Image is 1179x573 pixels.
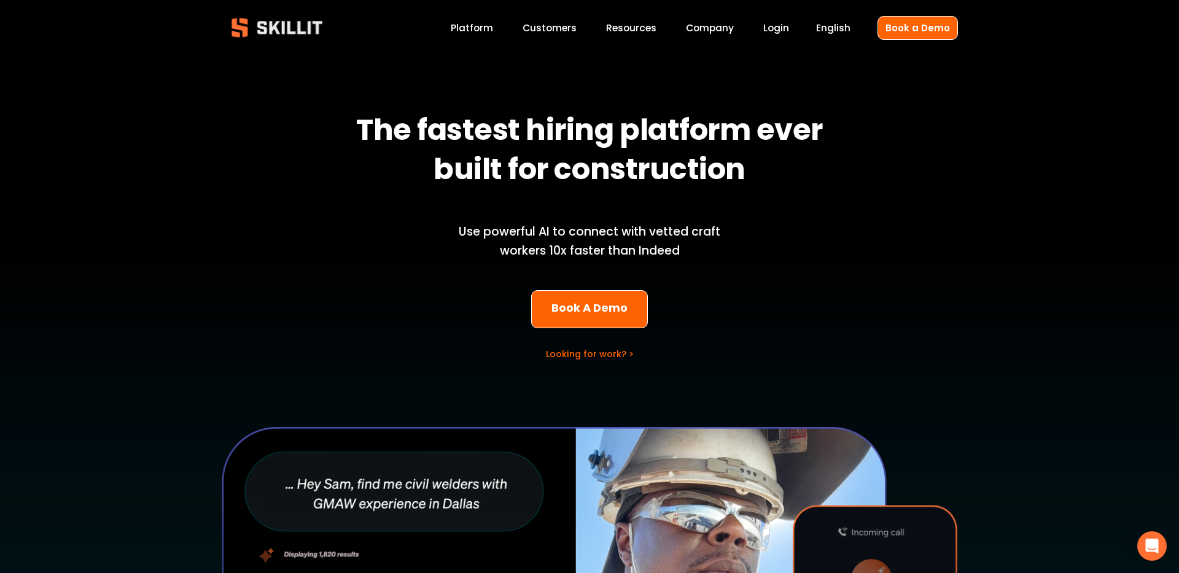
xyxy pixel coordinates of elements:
a: Company [686,20,734,36]
a: Login [763,20,789,36]
div: Open Intercom Messenger [1137,531,1167,561]
span: Resources [606,21,656,35]
span: English [816,21,850,35]
p: Use powerful AI to connect with vetted craft workers 10x faster than Indeed [438,223,741,260]
img: Skillit [221,9,333,46]
strong: The fastest hiring platform ever built for construction [356,107,828,197]
a: folder dropdown [606,20,656,36]
a: Book A Demo [531,290,648,329]
a: Book a Demo [877,16,958,40]
a: Platform [451,20,493,36]
a: Customers [523,20,577,36]
div: language picker [816,20,850,36]
a: Looking for work? > [546,348,634,360]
